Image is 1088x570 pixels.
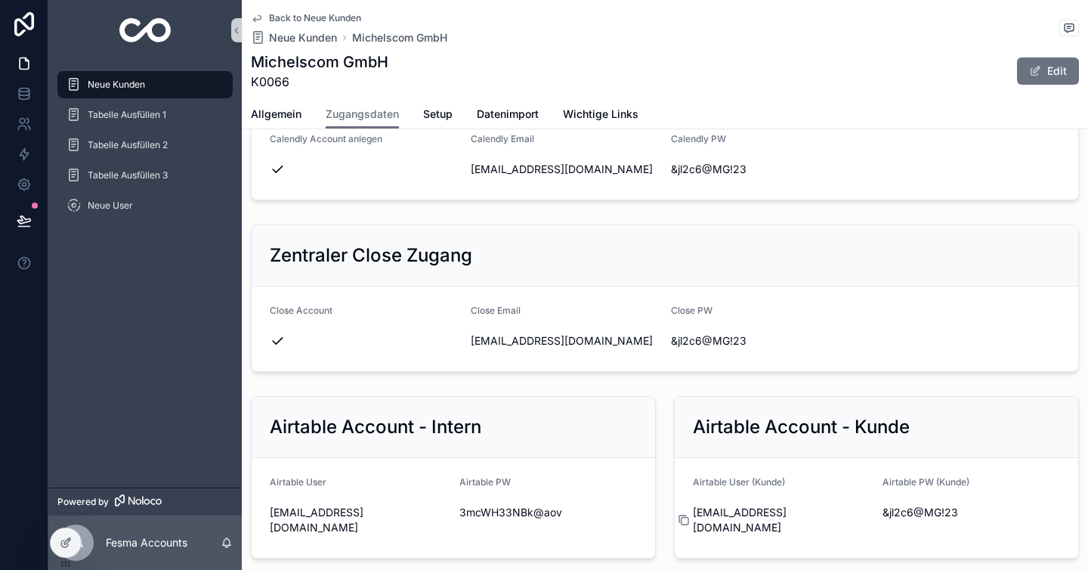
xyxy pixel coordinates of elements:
[671,333,860,349] span: &jl2c6@MG!23
[471,162,660,177] span: [EMAIL_ADDRESS][DOMAIN_NAME]
[882,505,1060,520] span: &jl2c6@MG!23
[423,107,453,122] span: Setup
[693,415,910,439] h2: Airtable Account - Kunde
[471,305,521,316] span: Close Email
[671,133,726,144] span: Calendly PW
[88,169,168,181] span: Tabelle Ausfüllen 3
[119,18,172,42] img: App logo
[471,333,660,349] span: [EMAIL_ADDRESS][DOMAIN_NAME]
[251,107,301,122] span: Allgemein
[48,488,242,516] a: Powered by
[88,139,168,151] span: Tabelle Ausfüllen 2
[693,505,870,535] span: [EMAIL_ADDRESS][DOMAIN_NAME]
[471,133,534,144] span: Calendly Email
[251,51,388,73] h1: Michelscom GmbH
[477,101,539,131] a: Datenimport
[270,476,326,488] span: Airtable User
[88,109,166,121] span: Tabelle Ausfüllen 1
[88,200,133,212] span: Neue User
[269,12,361,24] span: Back to Neue Kunden
[57,71,233,98] a: Neue Kunden
[563,107,638,122] span: Wichtige Links
[459,505,637,520] span: 3mcWH33NBk@aov
[671,305,712,316] span: Close PW
[693,476,785,488] span: Airtable User (Kunde)
[251,30,337,45] a: Neue Kunden
[270,415,481,439] h2: Airtable Account - Intern
[352,30,447,45] a: Michelscom GmbH
[326,107,399,122] span: Zugangsdaten
[270,505,447,535] span: [EMAIL_ADDRESS][DOMAIN_NAME]
[563,101,638,131] a: Wichtige Links
[1017,57,1079,85] button: Edit
[106,535,187,550] p: Fesma Accounts
[459,476,511,488] span: Airtable PW
[57,162,233,189] a: Tabelle Ausfüllen 3
[57,132,233,159] a: Tabelle Ausfüllen 2
[251,12,361,24] a: Back to Neue Kunden
[882,476,969,488] span: Airtable PW (Kunde)
[57,101,233,129] a: Tabelle Ausfüllen 1
[270,133,382,144] span: Calendly Account anlegen
[477,107,539,122] span: Datenimport
[270,243,472,268] h2: Zentraler Close Zugang
[57,192,233,219] a: Neue User
[251,101,301,131] a: Allgemein
[326,101,399,129] a: Zugangsdaten
[270,305,332,316] span: Close Account
[269,30,337,45] span: Neue Kunden
[671,162,860,177] span: &jl2c6@MG!23
[57,496,109,508] span: Powered by
[423,101,453,131] a: Setup
[88,79,145,91] span: Neue Kunden
[251,73,388,91] span: K0066
[48,60,242,239] div: scrollable content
